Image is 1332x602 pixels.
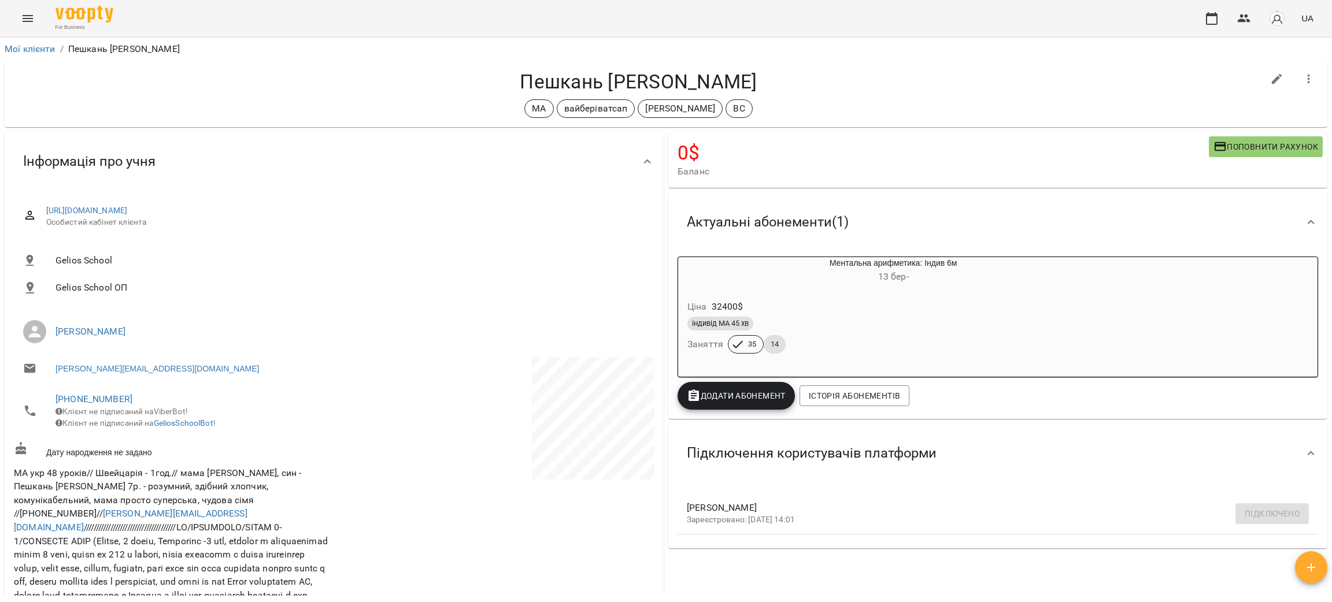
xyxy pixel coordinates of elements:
[726,99,752,118] div: ВС
[764,339,786,350] span: 14
[532,102,546,116] p: МА
[1297,8,1318,29] button: UA
[687,389,786,403] span: Додати Абонемент
[55,6,113,23] img: Voopty Logo
[1209,136,1323,157] button: Поповнити рахунок
[878,271,909,282] span: 13 бер -
[668,423,1327,483] div: Підключення користувачів платформи
[5,42,1327,56] nav: breadcrumb
[1301,12,1313,24] span: UA
[678,257,734,285] div: Ментальна арифметика: Індив 6м
[55,407,188,416] span: Клієнт не підписаний на ViberBot!
[668,192,1327,252] div: Актуальні абонементи(1)
[741,339,763,350] span: 35
[564,102,628,116] p: вайберіватсап
[800,385,909,406] button: Історія абонементів
[14,508,247,533] a: [PERSON_NAME][EMAIL_ADDRESS][DOMAIN_NAME]
[14,5,42,32] button: Menu
[687,501,1290,515] span: [PERSON_NAME]
[1269,10,1285,27] img: avatar_s.png
[14,70,1263,94] h4: Пешкань [PERSON_NAME]
[678,165,1209,179] span: Баланс
[23,153,156,170] span: Інформація про учня
[5,43,55,54] a: Мої клієнти
[678,141,1209,165] h4: 0 $
[733,102,745,116] p: ВС
[638,99,723,118] div: [PERSON_NAME]
[5,132,664,191] div: Інформація про учня
[46,206,128,215] a: [URL][DOMAIN_NAME]
[687,444,937,462] span: Підключення користувачів платформи
[734,257,1053,285] div: Ментальна арифметика: Індив 6м
[678,382,795,410] button: Додати Абонемент
[645,102,715,116] p: [PERSON_NAME]
[55,254,645,267] span: Gelios School
[46,217,645,228] span: Особистий кабінет клієнта
[687,213,849,231] span: Актуальні абонементи ( 1 )
[55,24,113,31] span: For Business
[678,257,1053,367] button: Ментальна арифметика: Індив 6м13 бер- Ціна32400$індивід МА 45 хвЗаняття3514
[55,326,125,337] a: [PERSON_NAME]
[55,281,645,295] span: Gelios School ОП
[55,393,132,404] a: [PHONE_NUMBER]
[524,99,553,118] div: МА
[68,42,180,56] p: Пешкань [PERSON_NAME]
[55,418,216,428] span: Клієнт не підписаний на !
[60,42,64,56] li: /
[687,336,723,352] h6: Заняття
[12,439,334,460] div: Дату народження не задано
[687,514,1290,526] p: Зареєстровано: [DATE] 14:01
[809,389,900,403] span: Історія абонементів
[687,318,753,329] span: індивід МА 45 хв
[154,418,213,428] a: GeliosSchoolBot
[1213,140,1318,154] span: Поповнити рахунок
[55,363,259,374] a: [PERSON_NAME][EMAIL_ADDRESS][DOMAIN_NAME]
[557,99,635,118] div: вайберіватсап
[712,300,743,314] p: 32400 $
[687,299,707,315] h6: Ціна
